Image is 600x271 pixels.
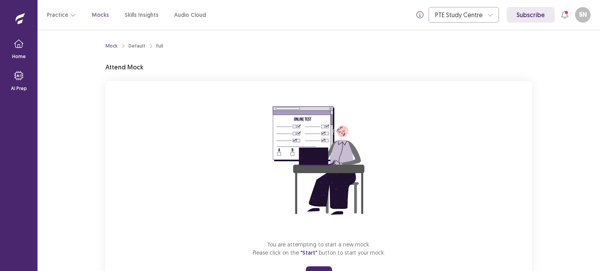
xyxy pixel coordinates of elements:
a: Mock [105,43,118,50]
a: Audio Cloud [174,11,206,19]
img: attend-mock [248,90,389,231]
button: Practice [47,8,76,22]
p: Home [12,53,26,60]
nav: breadcrumb [105,43,163,50]
a: Subscribe [507,7,555,23]
div: Default [129,43,145,50]
button: info [413,8,427,22]
p: You are attempting to start a new mock. Please click on the button to start your mock. [253,240,385,257]
a: Mocks [92,11,109,19]
a: Skills Insights [125,11,159,19]
p: AI Prep [11,85,27,92]
button: SN [575,7,591,23]
div: Full [156,43,163,50]
p: Attend Mock [105,62,143,72]
span: "Start" [300,249,317,256]
div: PTE Study Centre [435,7,484,22]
